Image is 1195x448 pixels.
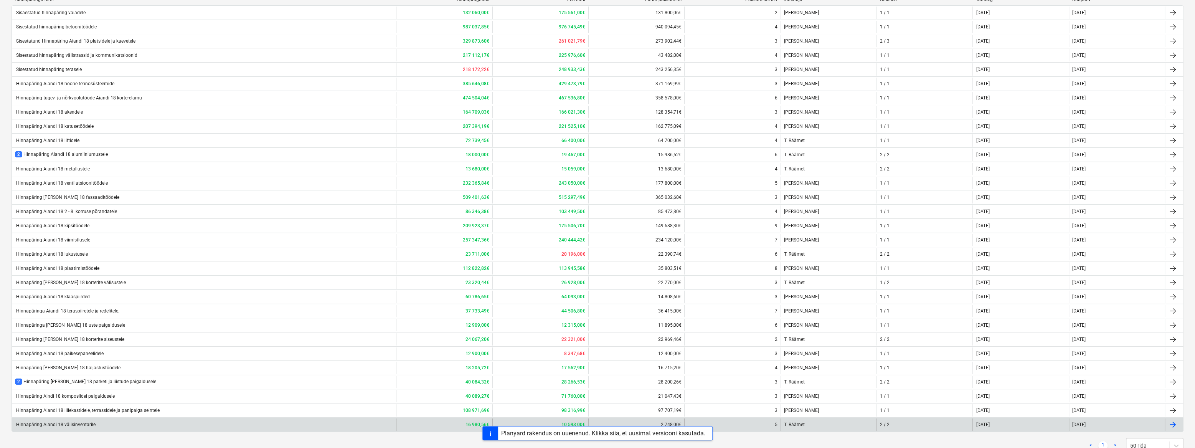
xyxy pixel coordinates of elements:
b: 509 401,63€ [463,195,489,200]
div: [DATE] [1072,351,1086,356]
div: 128 354,71€ [588,106,684,118]
b: 467 536,80€ [559,95,585,101]
div: [PERSON_NAME] [781,305,876,317]
div: [DATE] [976,337,989,342]
div: 365 032,60€ [588,191,684,203]
div: [DATE] [1072,67,1086,72]
div: 2 / 2 [880,337,890,342]
div: 1 / 1 [880,294,890,299]
b: 108 971,69€ [463,408,489,413]
b: 261 021,79€ [559,38,585,44]
div: [DATE] [976,251,989,257]
div: 243 256,35€ [588,63,684,76]
div: 15 986,52€ [588,149,684,161]
b: 24 067,20€ [465,337,489,342]
div: 1 / 1 [880,237,890,243]
div: Hinnapäring Aiandi 18 viimistlusele [15,237,90,243]
div: [PERSON_NAME] [781,191,876,203]
div: 5 [775,180,777,186]
div: T. Räämet [781,149,876,161]
div: [DATE] [1072,408,1086,413]
iframe: Chat Widget [1157,411,1195,448]
div: [DATE] [1072,266,1086,271]
b: 164 709,03€ [463,109,489,115]
div: 1 / 1 [880,24,890,30]
b: 18 205,72€ [465,365,489,370]
div: 6 [775,152,777,157]
div: Hinnapäring Aiandi 18 2 - 8. korruse põrandatele [15,209,117,214]
div: 7 [775,308,777,314]
b: 221 525,10€ [559,124,585,129]
div: [DATE] [976,24,989,30]
b: 28 266,53€ [561,379,585,385]
div: 12 400,00€ [588,347,684,360]
div: 43 482,00€ [588,49,684,61]
div: 1 / 1 [880,351,890,356]
div: [DATE] [976,195,989,200]
div: [PERSON_NAME] [781,234,876,246]
div: Hinnapäring Aiandi 18 ventilatsioonitöödele [15,180,108,186]
div: Hinnapäring [PERSON_NAME] 18 parketi ja liistude paigaldusele [15,379,156,385]
div: [DATE] [976,393,989,399]
div: 1 / 1 [880,81,890,86]
div: 21 047,43€ [588,390,684,402]
div: [DATE] [1072,294,1086,299]
div: 3 [775,379,777,385]
div: 1 / 1 [880,67,890,72]
div: 2 / 3 [880,38,890,44]
div: Hinnapäring [PERSON_NAME] 18 korterite välisustele [15,280,126,285]
div: [DATE] [976,322,989,328]
div: [DATE] [976,379,989,385]
div: [PERSON_NAME] [781,362,876,374]
div: 1 / 1 [880,10,890,15]
span: 2 [15,379,22,385]
div: [PERSON_NAME] [781,7,876,19]
b: 23 320,44€ [465,280,489,285]
div: Hinnapäring Aiandi 18 alumiiniumustele [15,151,108,158]
div: 36 415,00€ [588,305,684,317]
div: 371 169,99€ [588,78,684,90]
b: 17 562,90€ [561,365,585,370]
b: 12 909,00€ [465,322,489,328]
b: 385 646,08€ [463,81,489,86]
div: 3 [775,195,777,200]
div: T. Räämet [781,333,876,346]
b: 175 506,70€ [559,223,585,228]
div: [PERSON_NAME] [781,220,876,232]
div: Hinnapäring Aiandi 18 klaaspiirded [15,294,90,299]
div: 16 715,20€ [588,362,684,374]
div: 97 707,19€ [588,404,684,417]
div: Sisestatund Hinnapäring Aiandi 18 platsidele ja kaevetele [15,38,135,44]
div: 1 / 1 [880,124,890,129]
b: 23 711,00€ [465,251,489,257]
b: 40 084,32€ [465,379,489,385]
div: 1 / 1 [880,408,890,413]
div: 22 390,74€ [588,248,684,260]
b: 225 976,60€ [559,53,585,58]
div: 6 [775,322,777,328]
div: 4 [775,138,777,143]
div: [DATE] [1072,10,1086,15]
b: 12 315,00€ [561,322,585,328]
div: [PERSON_NAME] [781,92,876,104]
div: 1 / 1 [880,393,890,399]
div: [PERSON_NAME] [781,390,876,402]
div: 28 200,26€ [588,376,684,388]
div: [DATE] [976,209,989,214]
div: [DATE] [1072,109,1086,115]
div: 6 [775,95,777,101]
b: 132 060,00€ [463,10,489,15]
div: 4 [775,53,777,58]
div: 2 748,00€ [588,418,684,431]
div: 13 680,00€ [588,163,684,175]
div: [DATE] [976,180,989,186]
div: 1 / 1 [880,209,890,214]
div: 22 770,00€ [588,276,684,289]
div: 2 / 2 [880,152,890,157]
div: [DATE] [1072,422,1086,427]
b: 19 467,00€ [561,152,585,157]
div: [DATE] [976,81,989,86]
div: [PERSON_NAME] [781,120,876,132]
div: 1 / 2 [880,280,890,285]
